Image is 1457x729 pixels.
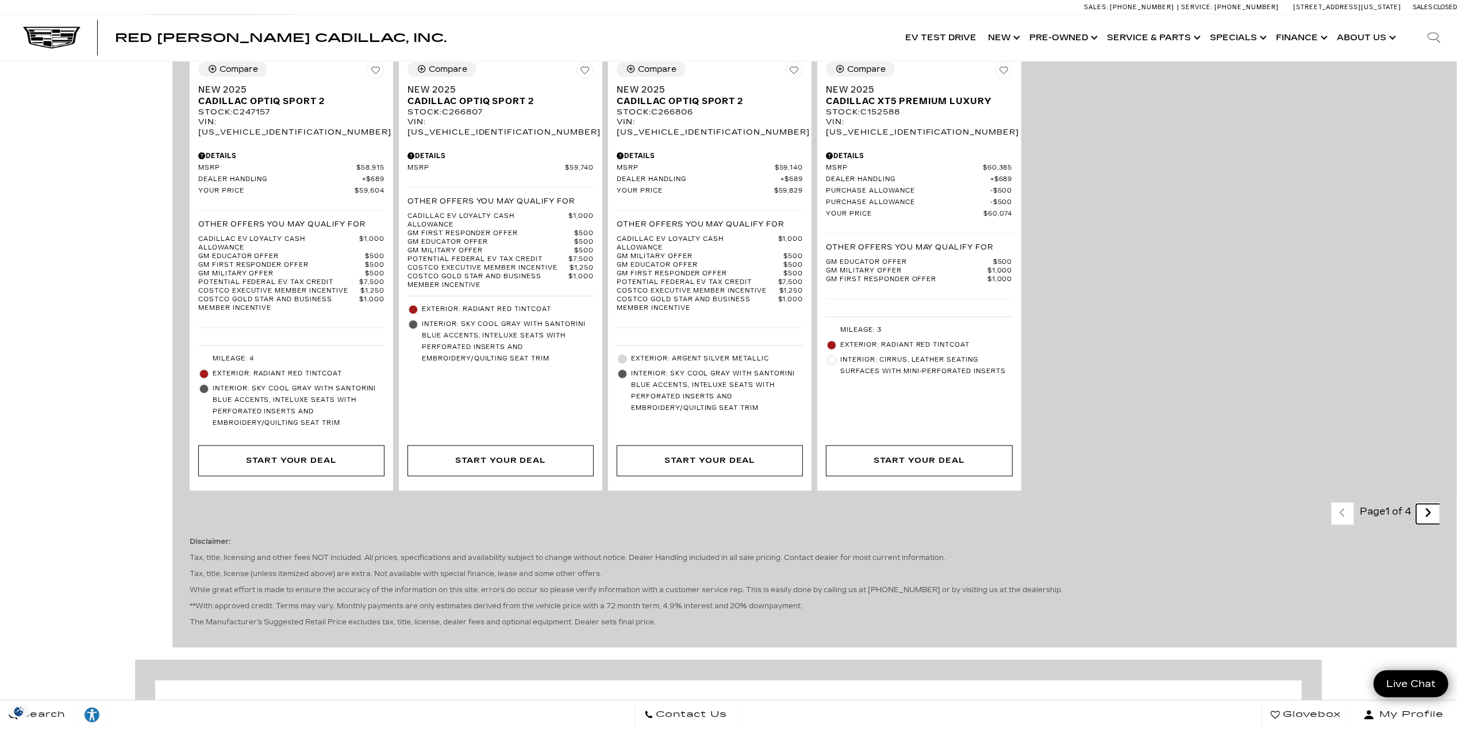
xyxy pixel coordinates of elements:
a: GM Educator Offer $500 [617,262,803,270]
div: Pricing Details - New 2025 Cadillac OPTIQ Sport 2 [617,151,803,162]
button: Compare Vehicle [408,62,476,77]
span: $500 [365,253,385,262]
p: Other Offers You May Qualify For [617,220,784,230]
a: New 2025Cadillac XT5 Premium Luxury [826,84,1012,107]
span: $500 [365,270,385,279]
div: Stock : C152588 [826,107,1012,117]
a: GM Educator Offer $500 [408,239,594,247]
div: VIN: [US_VEHICLE_IDENTIFICATION_NUMBER] [408,117,594,138]
span: New 2025 [826,84,1004,95]
a: Sales: [PHONE_NUMBER] [1084,4,1177,10]
a: GM Military Offer $500 [617,253,803,262]
div: VIN: [US_VEHICLE_IDENTIFICATION_NUMBER] [617,117,803,138]
p: Other Offers You May Qualify For [408,197,575,207]
span: MSRP [408,164,565,173]
span: New 2025 [198,84,376,95]
span: $500 [784,262,804,270]
span: $1,000 [987,267,1013,276]
a: Service: [PHONE_NUMBER] [1177,4,1282,10]
a: Red [PERSON_NAME] Cadillac, Inc. [115,32,447,44]
a: Dealer Handling $689 [198,176,385,185]
span: GM Military Offer [826,267,987,276]
a: MSRP $59,740 [408,164,594,173]
span: $1,250 [570,264,594,273]
div: Start Your Deal [617,446,803,477]
span: Interior: Sky Cool Gray with Santorini Blue accents, Inteluxe Seats with Perforated inserts and e... [213,383,385,429]
a: MSRP $59,140 [617,164,803,173]
span: Glovebox [1280,707,1341,723]
div: Start Your Deal [455,455,546,467]
a: Cadillac EV Loyalty Cash Allowance $1,000 [408,213,594,230]
a: About Us [1331,15,1400,61]
span: Purchase Allowance [826,199,990,208]
span: Exterior: Radiant Red Tintcoat [422,304,594,316]
div: Compare [429,64,467,75]
div: Explore your accessibility options [75,706,109,723]
button: Save Vehicle [367,62,385,84]
span: GM Educator Offer [408,239,574,247]
a: GM Military Offer $500 [198,270,385,279]
span: GM First Responder Offer [408,230,574,239]
span: GM First Responder Offer [617,270,783,279]
span: Potential Federal EV Tax Credit [408,256,568,264]
span: Sales: [1084,3,1108,11]
span: Cadillac OPTIQ Sport 2 [617,95,794,107]
p: Other Offers You May Qualify For [826,243,993,253]
span: Cadillac EV Loyalty Cash Allowance [408,213,568,230]
div: Start Your Deal [408,446,594,477]
button: Compare Vehicle [826,62,895,77]
p: Other Offers You May Qualify For [198,220,366,230]
span: Service: [1181,3,1213,11]
a: Potential Federal EV Tax Credit $7,500 [617,279,803,287]
a: Your Price $59,829 [617,187,803,196]
a: Potential Federal EV Tax Credit $7,500 [198,279,385,287]
span: $500 [990,199,1013,208]
span: Interior: Sky Cool Gray with Santorini Blue accents, Inteluxe Seats with Perforated inserts and e... [631,369,803,415]
span: $689 [990,176,1013,185]
a: GM First Responder Offer $500 [408,230,594,239]
a: Cadillac EV Loyalty Cash Allowance $1,000 [198,236,385,253]
span: Potential Federal EV Tax Credit [617,279,778,287]
a: Cadillac Dark Logo with Cadillac White Text [23,27,80,49]
span: $1,250 [360,287,385,296]
span: $689 [781,176,804,185]
a: GM Educator Offer $500 [826,259,1012,267]
div: The Manufacturer’s Suggested Retail Price excludes tax, title, license, dealer fees and optional ... [190,525,1440,639]
button: Compare Vehicle [617,62,686,77]
span: New 2025 [617,84,794,95]
div: Compare [638,64,676,75]
span: Red [PERSON_NAME] Cadillac, Inc. [115,31,447,45]
a: Purchase Allowance $500 [826,187,1012,196]
span: Costco Gold Star and Business Member Incentive [617,296,778,313]
span: GM Military Offer [617,253,783,262]
button: Save Vehicle [995,62,1013,84]
a: [STREET_ADDRESS][US_STATE] [1293,3,1401,11]
span: GM Educator Offer [617,262,783,270]
a: Dealer Handling $689 [617,176,803,185]
a: next page [1416,504,1441,524]
span: Costco Executive Member Incentive [408,264,570,273]
span: $1,000 [569,213,594,230]
span: Contact Us [653,707,728,723]
span: $1,000 [359,296,385,313]
a: GM Military Offer $500 [408,247,594,256]
span: Cadillac XT5 Premium Luxury [826,95,1004,107]
a: Costco Gold Star and Business Member Incentive $1,000 [408,273,594,290]
span: GM Educator Offer [198,253,365,262]
a: Your Price $60,074 [826,210,1012,219]
a: New 2025Cadillac OPTIQ Sport 2 [198,84,385,107]
div: Compare [847,64,886,75]
p: Tax, title, license (unless itemized above) are extra. Not available with special finance, lease ... [190,569,1440,580]
span: $59,140 [775,164,804,173]
span: $1,000 [987,276,1013,285]
span: Cadillac OPTIQ Sport 2 [408,95,585,107]
li: Mileage: 3 [826,323,1012,338]
div: VIN: [US_VEHICLE_IDENTIFICATION_NUMBER] [826,117,1012,138]
a: MSRP $60,385 [826,164,1012,173]
a: Pre-Owned [1024,15,1101,61]
span: New 2025 [408,84,585,95]
div: Start Your Deal [664,455,755,467]
span: $7,500 [569,256,594,264]
span: MSRP [617,164,774,173]
span: $500 [574,239,594,247]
